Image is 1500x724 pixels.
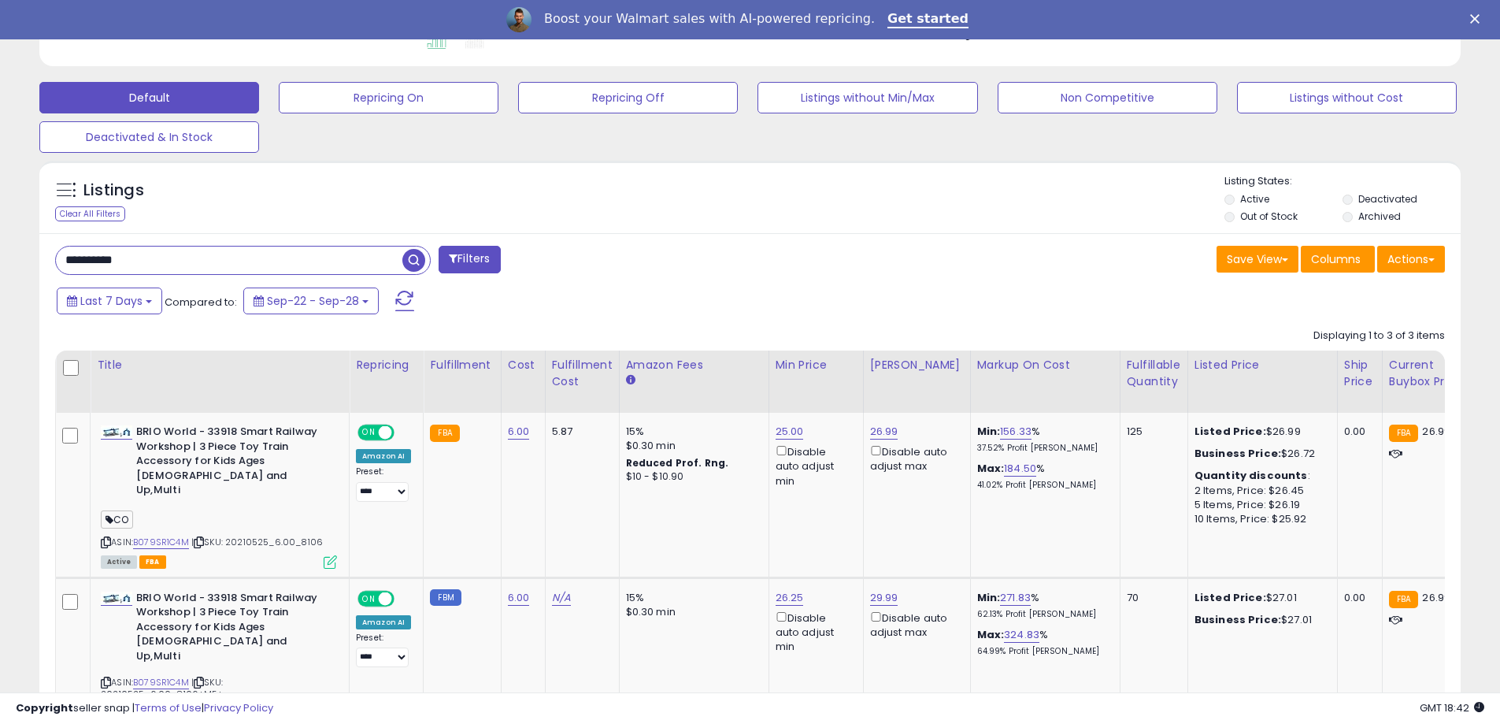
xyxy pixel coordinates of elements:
[1127,591,1176,605] div: 70
[97,357,343,373] div: Title
[1194,468,1308,483] b: Quantity discounts
[1194,357,1331,373] div: Listed Price
[508,590,530,606] a: 6.00
[1194,590,1266,605] b: Listed Price:
[101,425,337,566] div: ASIN:
[1194,425,1325,439] div: $26.99
[1194,613,1325,627] div: $27.01
[1420,700,1484,715] span: 2025-10-6 18:42 GMT
[392,592,417,605] span: OFF
[135,700,202,715] a: Terms of Use
[552,590,571,606] a: N/A
[1358,192,1417,206] label: Deactivated
[16,700,73,715] strong: Copyright
[552,425,607,439] div: 5.87
[101,555,137,569] span: All listings currently available for purchase on Amazon
[1217,246,1298,273] button: Save View
[16,701,273,716] div: seller snap | |
[870,443,958,473] div: Disable auto adjust max
[1311,251,1361,267] span: Columns
[1194,591,1325,605] div: $27.01
[626,470,757,484] div: $10 - $10.90
[359,426,379,440] span: ON
[626,425,757,439] div: 15%
[1194,424,1266,439] b: Listed Price:
[1000,424,1031,440] a: 156.33
[430,425,459,442] small: FBA
[83,180,144,202] h5: Listings
[1470,14,1486,24] div: Close
[39,121,259,153] button: Deactivated & In Stock
[552,357,613,390] div: Fulfillment Cost
[101,592,132,605] img: 31FFL7th29L._SL40_.jpg
[870,424,898,440] a: 26.99
[136,591,328,668] b: BRIO World - 33918 Smart Railway Workshop | 3 Piece Toy Train Accessory for Kids Ages [DEMOGRAPHI...
[506,7,531,32] img: Profile image for Adrian
[977,646,1108,657] p: 64.99% Profit [PERSON_NAME]
[1194,512,1325,526] div: 10 Items, Price: $25.92
[392,426,417,440] span: OFF
[977,591,1108,620] div: %
[977,461,1005,476] b: Max:
[243,288,379,314] button: Sep-22 - Sep-28
[544,11,875,27] div: Boost your Walmart sales with AI-powered repricing.
[191,536,323,548] span: | SKU: 20210525_6.00_8106
[977,462,1108,491] div: %
[80,293,143,309] span: Last 7 Days
[1240,192,1269,206] label: Active
[204,700,273,715] a: Privacy Policy
[1004,627,1039,643] a: 324.83
[356,449,411,463] div: Amazon AI
[1389,357,1470,390] div: Current Buybox Price
[1194,446,1281,461] b: Business Price:
[133,676,189,689] a: B079SR1C4M
[359,592,379,605] span: ON
[430,357,494,373] div: Fulfillment
[776,609,851,655] div: Disable auto adjust min
[970,351,1120,413] th: The percentage added to the cost of goods (COGS) that forms the calculator for Min & Max prices.
[776,357,857,373] div: Min Price
[887,11,969,28] a: Get started
[1358,210,1401,223] label: Archived
[1240,210,1298,223] label: Out of Stock
[133,536,189,549] a: B079SR1C4M
[977,357,1113,373] div: Markup on Cost
[139,555,166,569] span: FBA
[626,605,757,619] div: $0.30 min
[977,590,1001,605] b: Min:
[977,480,1108,491] p: 41.02% Profit [PERSON_NAME]
[1127,425,1176,439] div: 125
[977,627,1005,642] b: Max:
[356,466,411,502] div: Preset:
[870,590,898,606] a: 29.99
[1377,246,1445,273] button: Actions
[870,609,958,640] div: Disable auto adjust max
[626,456,729,470] b: Reduced Prof. Rng.
[1344,591,1370,605] div: 0.00
[977,425,1108,454] div: %
[101,511,133,529] span: CO
[626,373,635,388] small: Amazon Fees.
[1224,174,1461,189] p: Listing States:
[1344,357,1376,390] div: Ship Price
[518,82,738,113] button: Repricing Off
[1194,447,1325,461] div: $26.72
[1194,498,1325,512] div: 5 Items, Price: $26.19
[356,633,411,668] div: Preset:
[1389,591,1418,608] small: FBA
[1237,82,1457,113] button: Listings without Cost
[1004,461,1036,477] a: 184.50
[356,357,417,373] div: Repricing
[136,425,328,502] b: BRIO World - 33918 Smart Railway Workshop | 3 Piece Toy Train Accessory for Kids Ages [DEMOGRAPHI...
[1344,425,1370,439] div: 0.00
[267,293,359,309] span: Sep-22 - Sep-28
[439,246,500,273] button: Filters
[508,424,530,440] a: 6.00
[1000,590,1031,606] a: 271.83
[101,425,132,439] img: 31FFL7th29L._SL40_.jpg
[776,424,804,440] a: 25.00
[977,609,1108,620] p: 62.13% Profit [PERSON_NAME]
[977,628,1108,657] div: %
[1127,357,1181,390] div: Fulfillable Quantity
[757,82,977,113] button: Listings without Min/Max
